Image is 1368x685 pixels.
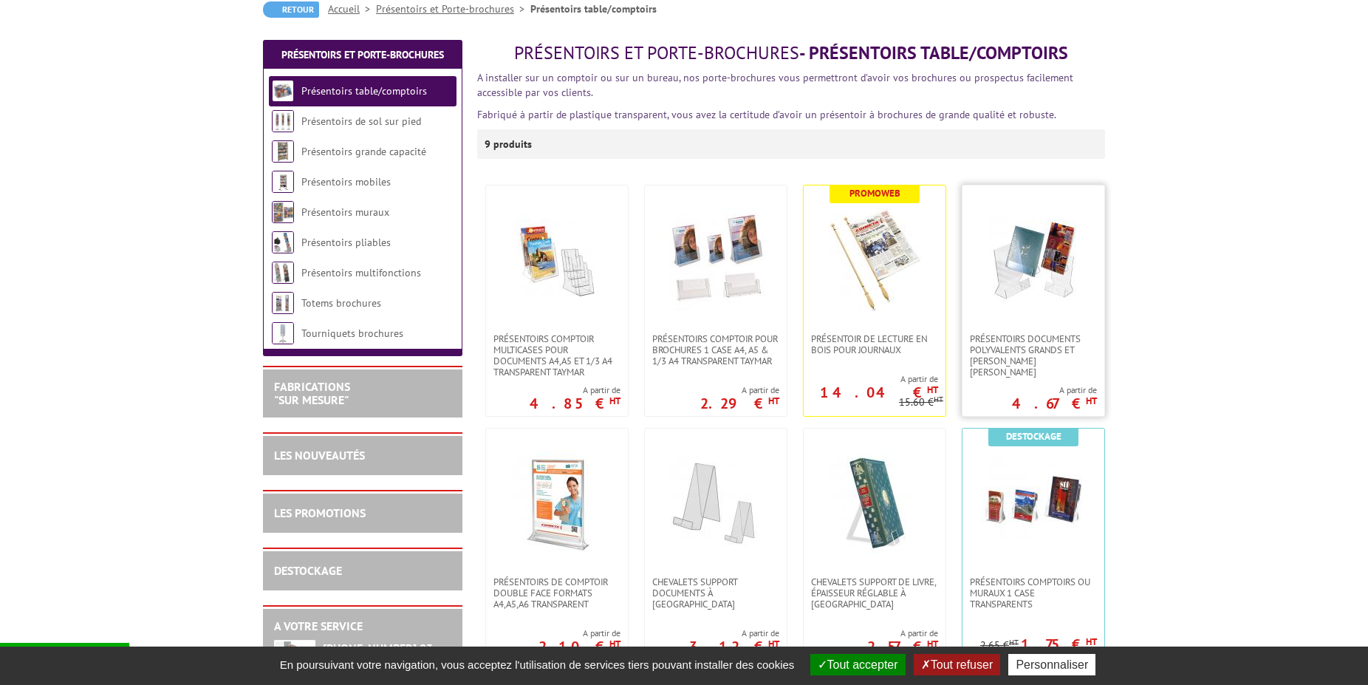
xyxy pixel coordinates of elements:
[493,333,620,378] span: Présentoirs comptoir multicases POUR DOCUMENTS A4,A5 ET 1/3 A4 TRANSPARENT TAYMAR
[962,576,1104,610] a: Présentoirs comptoirs ou muraux 1 case Transparents
[1012,399,1097,408] p: 4.67 €
[274,620,451,633] h2: A votre service
[274,505,366,520] a: LES PROMOTIONS
[272,292,294,314] img: Totems brochures
[477,71,1073,99] font: A installer sur un comptoir ou sur un bureau, nos porte-brochures vous permettront d’avoir vos br...
[664,208,767,311] img: PRÉSENTOIRS COMPTOIR POUR BROCHURES 1 CASE A4, A5 & 1/3 A4 TRANSPARENT taymar
[376,2,530,16] a: Présentoirs et Porte-brochures
[323,641,433,655] strong: [PHONE_NUMBER] 03
[664,451,767,554] img: CHEVALETS SUPPORT DOCUMENTS À POSER
[486,576,628,610] a: PRÉSENTOIRS DE COMPTOIR DOUBLE FACE FORMATS A4,A5,A6 TRANSPARENT
[272,171,294,193] img: Présentoirs mobiles
[274,379,350,407] a: FABRICATIONS"Sur Mesure"
[768,638,779,650] sup: HT
[804,576,945,610] a: CHEVALETS SUPPORT DE LIVRE, ÉPAISSEUR RÉGLABLE À [GEOGRAPHIC_DATA]
[768,395,779,407] sup: HT
[301,84,427,98] a: Présentoirs table/comptoirs
[867,642,938,651] p: 2.57 €
[652,576,779,610] span: CHEVALETS SUPPORT DOCUMENTS À [GEOGRAPHIC_DATA]
[962,333,1104,378] a: Présentoirs Documents Polyvalents Grands et [PERSON_NAME] [PERSON_NAME]
[652,333,779,367] span: PRÉSENTOIRS COMPTOIR POUR BROCHURES 1 CASE A4, A5 & 1/3 A4 TRANSPARENT taymar
[485,129,540,159] p: 9 produits
[700,384,779,396] span: A partir de
[272,140,294,163] img: Présentoirs grande capacité
[1009,637,1019,647] sup: HT
[823,451,926,554] img: CHEVALETS SUPPORT DE LIVRE, ÉPAISSEUR RÉGLABLE À POSER
[530,1,657,16] li: Présentoirs table/comptoirs
[804,333,945,355] a: Présentoir de lecture en bois pour journaux
[530,399,620,408] p: 4.85 €
[823,208,926,311] img: Présentoir de lecture en bois pour journaux
[1008,654,1095,675] button: Personnaliser (fenêtre modale)
[980,640,1019,651] p: 2.65 €
[505,451,609,554] img: PRÉSENTOIRS DE COMPTOIR DOUBLE FACE FORMATS A4,A5,A6 TRANSPARENT
[272,231,294,253] img: Présentoirs pliables
[849,187,900,200] b: Promoweb
[486,333,628,378] a: Présentoirs comptoir multicases POUR DOCUMENTS A4,A5 ET 1/3 A4 TRANSPARENT TAYMAR
[810,654,906,675] button: Tout accepter
[804,373,938,385] span: A partir de
[272,201,294,223] img: Présentoirs muraux
[811,576,938,610] span: CHEVALETS SUPPORT DE LIVRE, ÉPAISSEUR RÉGLABLE À [GEOGRAPHIC_DATA]
[914,654,1000,675] button: Tout refuser
[970,333,1097,378] span: Présentoirs Documents Polyvalents Grands et [PERSON_NAME] [PERSON_NAME]
[301,115,421,128] a: Présentoirs de sol sur pied
[1021,640,1097,649] p: 1.75 €
[970,576,1097,610] span: Présentoirs comptoirs ou muraux 1 case Transparents
[609,638,620,650] sup: HT
[301,296,381,310] a: Totems brochures
[301,236,391,249] a: Présentoirs pliables
[538,627,620,639] span: A partir de
[689,627,779,639] span: A partir de
[477,44,1105,63] h1: - Présentoirs table/comptoirs
[811,333,938,355] span: Présentoir de lecture en bois pour journaux
[493,576,620,610] span: PRÉSENTOIRS DE COMPTOIR DOUBLE FACE FORMATS A4,A5,A6 TRANSPARENT
[477,108,1056,121] font: Fabriqué à partir de plastique transparent, vous avez la certitude d’avoir un présentoir à brochu...
[982,208,1085,311] img: Présentoirs Documents Polyvalents Grands et Petits Modèles
[301,266,421,279] a: Présentoirs multifonctions
[645,576,787,610] a: CHEVALETS SUPPORT DOCUMENTS À [GEOGRAPHIC_DATA]
[867,627,938,639] span: A partir de
[272,322,294,344] img: Tourniquets brochures
[505,208,609,311] img: Présentoirs comptoir multicases POUR DOCUMENTS A4,A5 ET 1/3 A4 TRANSPARENT TAYMAR
[301,145,426,158] a: Présentoirs grande capacité
[538,642,620,651] p: 2.10 €
[1006,430,1061,443] b: Destockage
[274,563,342,578] a: DESTOCKAGE
[272,262,294,284] img: Présentoirs multifonctions
[272,80,294,102] img: Présentoirs table/comptoirs
[301,327,403,340] a: Tourniquets brochures
[530,384,620,396] span: A partir de
[1086,635,1097,648] sup: HT
[927,638,938,650] sup: HT
[274,448,365,463] a: LES NOUVEAUTÉS
[689,642,779,651] p: 3.12 €
[1012,384,1097,396] span: A partir de
[927,384,938,396] sup: HT
[982,451,1085,554] img: Présentoirs comptoirs ou muraux 1 case Transparents
[263,1,319,18] a: Retour
[645,333,787,367] a: PRÉSENTOIRS COMPTOIR POUR BROCHURES 1 CASE A4, A5 & 1/3 A4 TRANSPARENT taymar
[609,395,620,407] sup: HT
[301,175,391,188] a: Présentoirs mobiles
[820,388,938,397] p: 14.04 €
[328,2,376,16] a: Accueil
[281,48,444,61] a: Présentoirs et Porte-brochures
[899,397,943,408] p: 15.60 €
[1086,395,1097,407] sup: HT
[301,205,389,219] a: Présentoirs muraux
[700,399,779,408] p: 2.29 €
[272,110,294,132] img: Présentoirs de sol sur pied
[934,394,943,404] sup: HT
[514,41,799,64] span: Présentoirs et Porte-brochures
[273,658,802,671] span: En poursuivant votre navigation, vous acceptez l'utilisation de services tiers pouvant installer ...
